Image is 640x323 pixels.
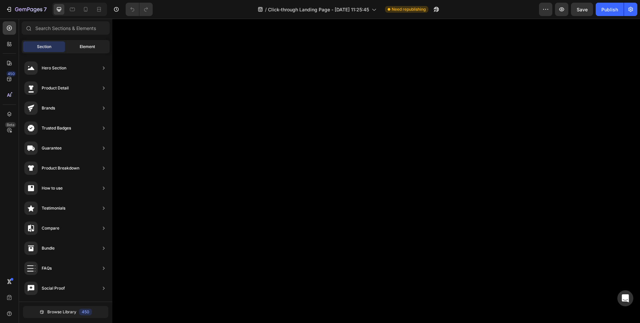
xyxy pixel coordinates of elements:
[79,309,92,315] div: 450
[42,205,65,212] div: Testimonials
[42,265,52,272] div: FAQs
[47,309,76,315] span: Browse Library
[44,5,47,13] p: 7
[37,44,51,50] span: Section
[3,3,50,16] button: 7
[42,285,65,292] div: Social Proof
[42,165,79,172] div: Product Breakdown
[42,145,62,151] div: Guarantee
[617,290,633,306] div: Open Intercom Messenger
[80,44,95,50] span: Element
[42,85,69,91] div: Product Detail
[596,3,624,16] button: Publish
[577,7,588,12] span: Save
[42,125,71,131] div: Trusted Badges
[42,65,66,71] div: Hero Section
[126,3,153,16] div: Undo/Redo
[265,6,267,13] span: /
[22,21,110,35] input: Search Sections & Elements
[42,105,55,111] div: Brands
[268,6,369,13] span: Click-through Landing Page - [DATE] 11:25:45
[42,185,63,192] div: How to use
[571,3,593,16] button: Save
[23,306,108,318] button: Browse Library450
[601,6,618,13] div: Publish
[392,6,426,12] span: Need republishing
[6,71,16,76] div: 450
[42,245,55,252] div: Bundle
[112,19,640,323] iframe: Design area
[42,225,59,232] div: Compare
[5,122,16,127] div: Beta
